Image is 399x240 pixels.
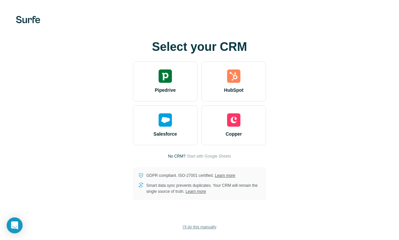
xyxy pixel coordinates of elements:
img: Surfe's logo [16,16,40,23]
img: copper's logo [227,113,240,127]
span: I’ll do this manually [183,224,216,230]
button: Start with Google Sheets [187,153,231,159]
p: Smart data sync prevents duplicates. Your CRM will remain the single source of truth. [146,182,261,194]
p: GDPR compliant. ISO-27001 certified. [146,173,235,179]
a: Learn more [215,173,235,178]
h1: Select your CRM [133,40,266,54]
span: HubSpot [224,87,243,93]
p: No CRM? [168,153,186,159]
span: Copper [226,131,242,137]
img: hubspot's logo [227,69,240,83]
button: I’ll do this manually [178,222,221,232]
img: pipedrive's logo [159,69,172,83]
a: Learn more [186,189,206,194]
div: Open Intercom Messenger [7,217,23,233]
span: Pipedrive [155,87,176,93]
span: Salesforce [154,131,177,137]
img: salesforce's logo [159,113,172,127]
